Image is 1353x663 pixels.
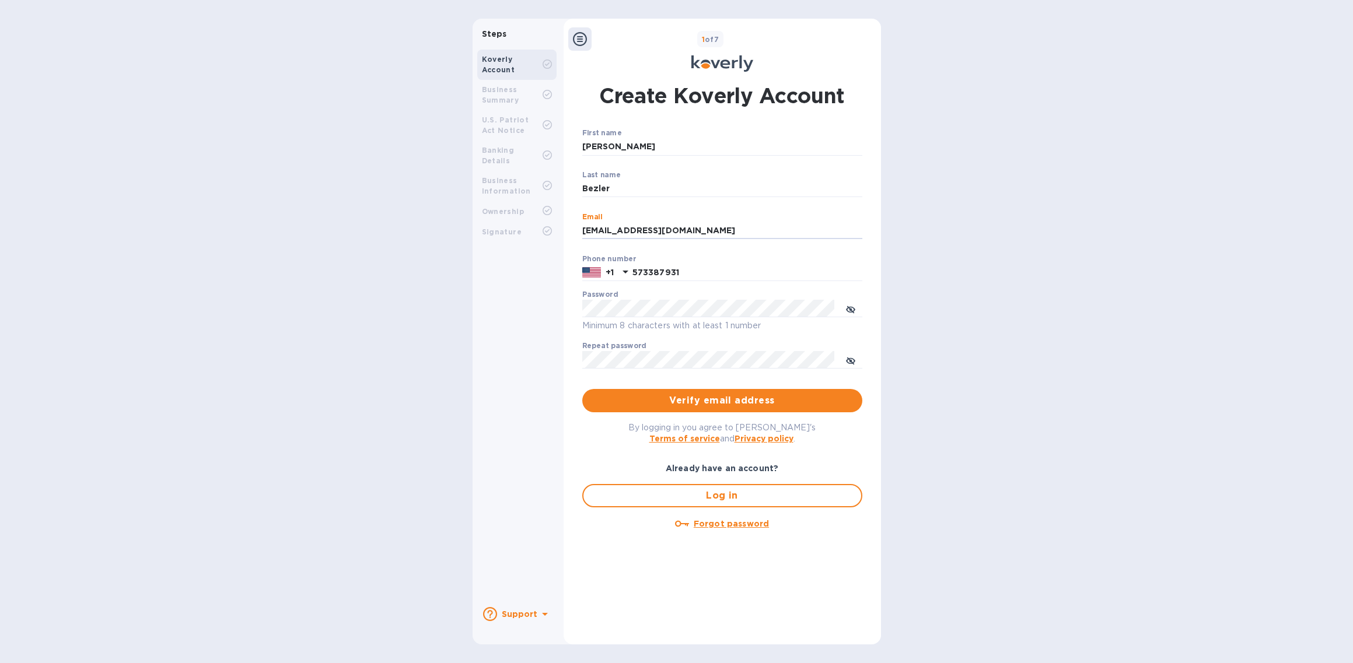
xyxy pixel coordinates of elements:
button: Verify email address [582,389,862,412]
span: Log in [593,489,852,503]
u: Forgot password [694,519,769,528]
a: Terms of service [649,434,720,443]
button: Log in [582,484,862,507]
label: Email [582,213,603,220]
p: +1 [606,266,614,278]
label: Password [582,292,618,299]
h1: Create Koverly Account [599,81,845,110]
span: By logging in you agree to [PERSON_NAME]'s and . [628,423,816,443]
input: Email [582,222,862,240]
b: Already have an account? [666,464,778,473]
label: Phone number [582,255,636,262]
label: First name [582,130,621,137]
img: US [582,266,601,279]
a: Privacy policy [735,434,793,443]
b: of 7 [702,35,719,44]
b: Ownership [482,207,525,216]
p: Minimum 8 characters with at least 1 number [582,319,862,332]
input: Enter your last name [582,180,862,198]
label: Repeat password [582,343,646,350]
input: Enter your first name [582,138,862,156]
b: Support [502,609,538,619]
span: 1 [702,35,705,44]
button: toggle password visibility [839,297,862,320]
b: Business Information [482,176,531,195]
span: Verify email address [592,394,853,408]
b: U.S. Patriot Act Notice [482,115,529,135]
b: Business Summary [482,85,519,104]
b: Signature [482,227,522,236]
b: Steps [482,29,507,38]
b: Koverly Account [482,55,515,74]
button: toggle password visibility [839,348,862,371]
label: Last name [582,171,621,178]
b: Banking Details [482,146,515,165]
